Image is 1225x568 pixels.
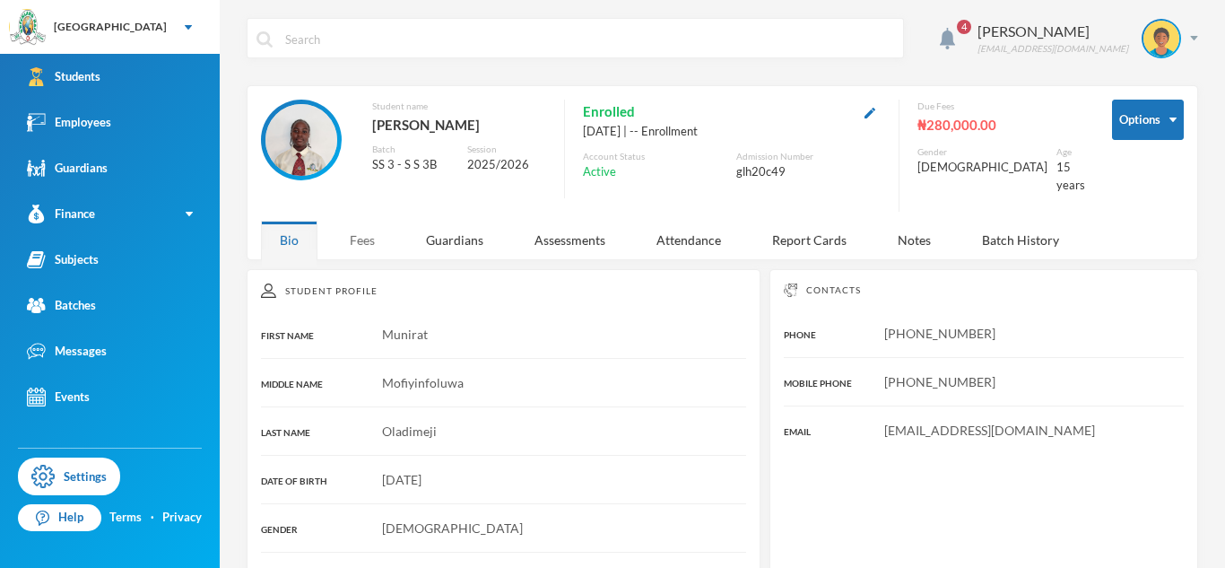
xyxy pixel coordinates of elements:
[27,388,90,406] div: Events
[884,374,995,389] span: [PHONE_NUMBER]
[917,100,1085,113] div: Due Fees
[859,101,881,122] button: Edit
[372,156,454,174] div: SS 3 - S S 3B
[382,375,464,390] span: Mofiyinfoluwa
[382,424,437,439] span: Oladimeji
[261,221,317,259] div: Bio
[879,221,950,259] div: Notes
[265,104,337,176] img: STUDENT
[884,326,995,341] span: [PHONE_NUMBER]
[917,113,1085,136] div: ₦280,000.00
[583,150,727,163] div: Account Status
[372,100,546,113] div: Student name
[467,143,546,156] div: Session
[382,520,523,536] span: [DEMOGRAPHIC_DATA]
[917,145,1047,159] div: Gender
[583,100,635,123] span: Enrolled
[382,327,428,342] span: Munirat
[583,163,616,181] span: Active
[382,472,421,487] span: [DATE]
[109,509,142,527] a: Terms
[1056,159,1085,194] div: 15 years
[27,67,100,86] div: Students
[467,156,546,174] div: 2025/2026
[583,123,881,141] div: [DATE] | -- Enrollment
[10,10,46,46] img: logo
[736,163,881,181] div: glh20c49
[977,21,1128,42] div: [PERSON_NAME]
[372,143,454,156] div: Batch
[1143,21,1179,57] img: STUDENT
[1112,100,1184,140] button: Options
[261,284,746,298] div: Student Profile
[736,150,881,163] div: Admission Number
[977,42,1128,56] div: [EMAIL_ADDRESS][DOMAIN_NAME]
[54,19,167,35] div: [GEOGRAPHIC_DATA]
[18,504,101,531] a: Help
[162,509,202,527] a: Privacy
[407,221,502,259] div: Guardians
[283,19,894,59] input: Search
[516,221,624,259] div: Assessments
[27,296,96,315] div: Batches
[917,159,1047,177] div: [DEMOGRAPHIC_DATA]
[18,458,120,495] a: Settings
[784,284,1184,297] div: Contacts
[753,221,865,259] div: Report Cards
[884,423,1095,438] span: [EMAIL_ADDRESS][DOMAIN_NAME]
[27,159,108,178] div: Guardians
[372,113,546,136] div: [PERSON_NAME]
[331,221,394,259] div: Fees
[27,250,99,269] div: Subjects
[27,205,95,223] div: Finance
[957,20,971,34] span: 4
[27,113,111,132] div: Employees
[256,31,273,48] img: search
[27,342,107,361] div: Messages
[151,509,154,527] div: ·
[1056,145,1085,159] div: Age
[638,221,740,259] div: Attendance
[963,221,1078,259] div: Batch History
